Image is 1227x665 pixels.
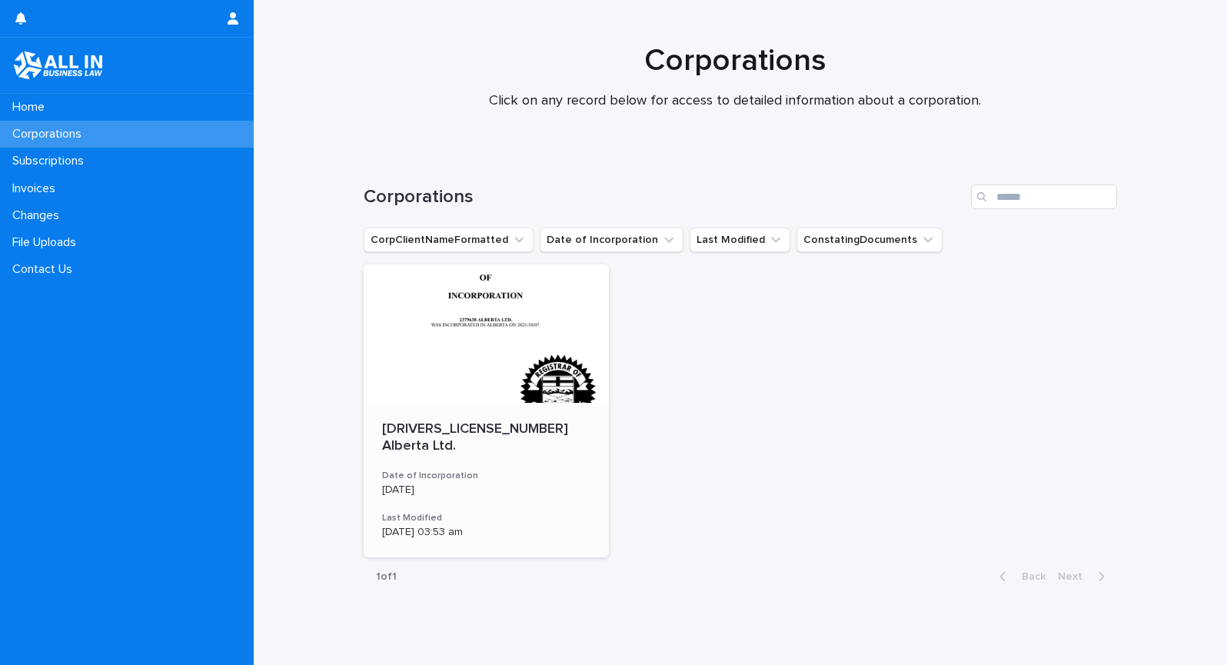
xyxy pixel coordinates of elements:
[382,512,590,524] h3: Last Modified
[796,228,943,252] button: ConstatingDocuments
[12,50,104,81] img: tZFo3tXJTahZtpq23GXw
[358,42,1112,79] h1: Corporations
[382,484,590,497] p: [DATE]
[6,262,85,277] p: Contact Us
[540,228,683,252] button: Date of Incorporation
[6,127,94,141] p: Corporations
[1052,570,1117,584] button: Next
[6,100,57,115] p: Home
[6,208,71,223] p: Changes
[364,186,965,208] h1: Corporations
[6,154,96,168] p: Subscriptions
[971,185,1117,209] input: Search
[6,181,68,196] p: Invoices
[690,228,790,252] button: Last Modified
[382,470,590,482] h3: Date of Incorporation
[364,228,534,252] button: CorpClientNameFormatted
[6,235,88,250] p: File Uploads
[427,93,1042,110] p: Click on any record below for access to detailed information about a corporation.
[1058,571,1092,582] span: Next
[364,264,609,557] a: [DRIVERS_LICENSE_NUMBER] Alberta Ltd.Date of Incorporation[DATE]Last Modified[DATE] 03:53 am
[987,570,1052,584] button: Back
[382,421,590,454] p: [DRIVERS_LICENSE_NUMBER] Alberta Ltd.
[382,526,590,539] p: [DATE] 03:53 am
[1013,571,1046,582] span: Back
[364,558,409,596] p: 1 of 1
